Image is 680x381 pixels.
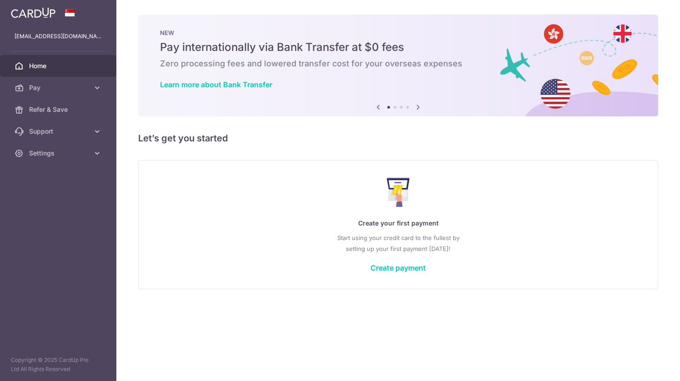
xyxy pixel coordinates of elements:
[160,58,636,69] h6: Zero processing fees and lowered transfer cost for your overseas expenses
[29,83,89,92] span: Pay
[160,40,636,55] h5: Pay internationally via Bank Transfer at $0 fees
[138,15,658,116] img: Bank transfer banner
[29,105,89,114] span: Refer & Save
[29,127,89,136] span: Support
[157,218,640,229] p: Create your first payment
[370,263,426,272] a: Create payment
[160,80,272,89] a: Learn more about Bank Transfer
[160,29,636,36] p: NEW
[138,131,658,145] h5: Let’s get you started
[11,7,55,18] img: CardUp
[387,178,410,207] img: Make Payment
[15,32,102,41] p: [EMAIL_ADDRESS][DOMAIN_NAME]
[29,149,89,158] span: Settings
[29,61,89,70] span: Home
[157,232,640,254] p: Start using your credit card to the fullest by setting up your first payment [DATE]!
